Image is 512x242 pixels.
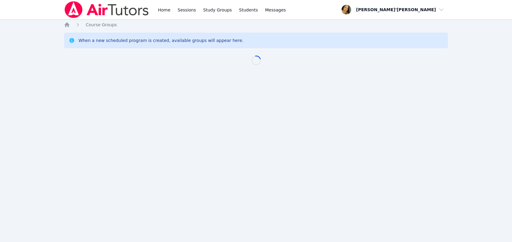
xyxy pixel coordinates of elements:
[64,1,149,18] img: Air Tutors
[86,22,117,28] a: Course Groups
[78,37,243,43] div: When a new scheduled program is created, available groups will appear here.
[64,22,448,28] nav: Breadcrumb
[265,7,286,13] span: Messages
[86,22,117,27] span: Course Groups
